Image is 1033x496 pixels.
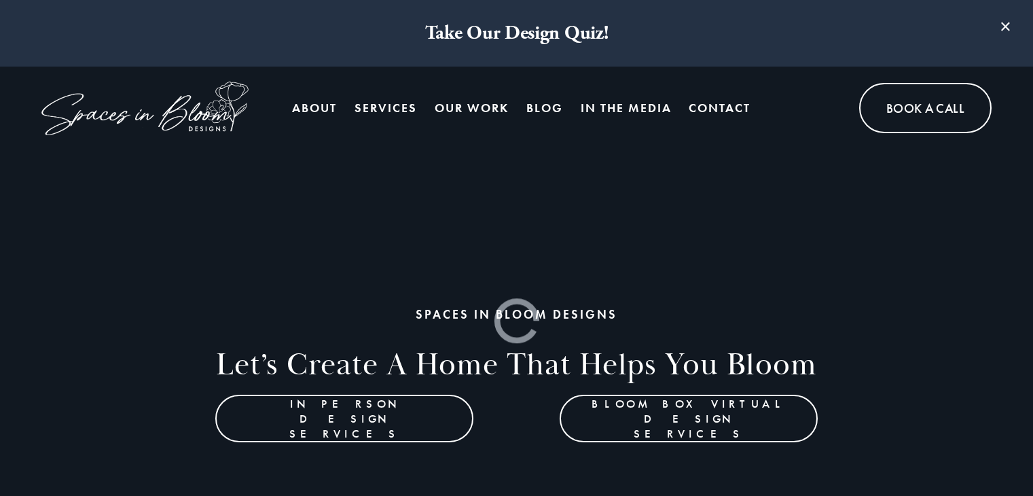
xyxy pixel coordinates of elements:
a: Blog [526,94,563,122]
a: Book A Call [859,83,992,134]
a: Our Work [435,94,509,122]
a: In the Media [581,94,672,122]
h2: Let’s Create a home that helps you bloom [43,346,990,386]
span: Services [355,96,417,121]
a: Contact [689,94,750,122]
a: About [292,94,337,122]
h1: SPACES IN BLOOM DESIGNS [43,306,990,323]
a: folder dropdown [355,94,417,122]
a: In Person Design Services [215,395,473,442]
a: Bloom Box Virtual Design Services [560,395,818,442]
img: Spaces in Bloom Designs [41,82,249,135]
